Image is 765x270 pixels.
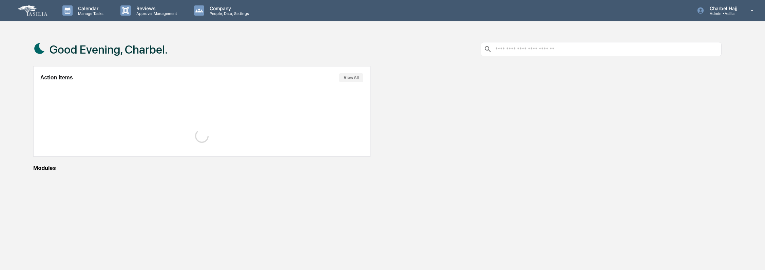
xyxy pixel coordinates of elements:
h1: Good Evening, Charbel. [50,43,168,56]
p: Approval Management [131,11,180,16]
img: logo [16,4,49,17]
p: Admin • Asilia [704,11,741,16]
p: Manage Tasks [73,11,107,16]
button: View All [339,73,363,82]
h2: Action Items [40,75,73,81]
p: People, Data, Settings [204,11,252,16]
p: Reviews [131,5,180,11]
div: Modules [33,165,722,171]
p: Calendar [73,5,107,11]
p: Charbel Hajj [704,5,741,11]
p: Company [204,5,252,11]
